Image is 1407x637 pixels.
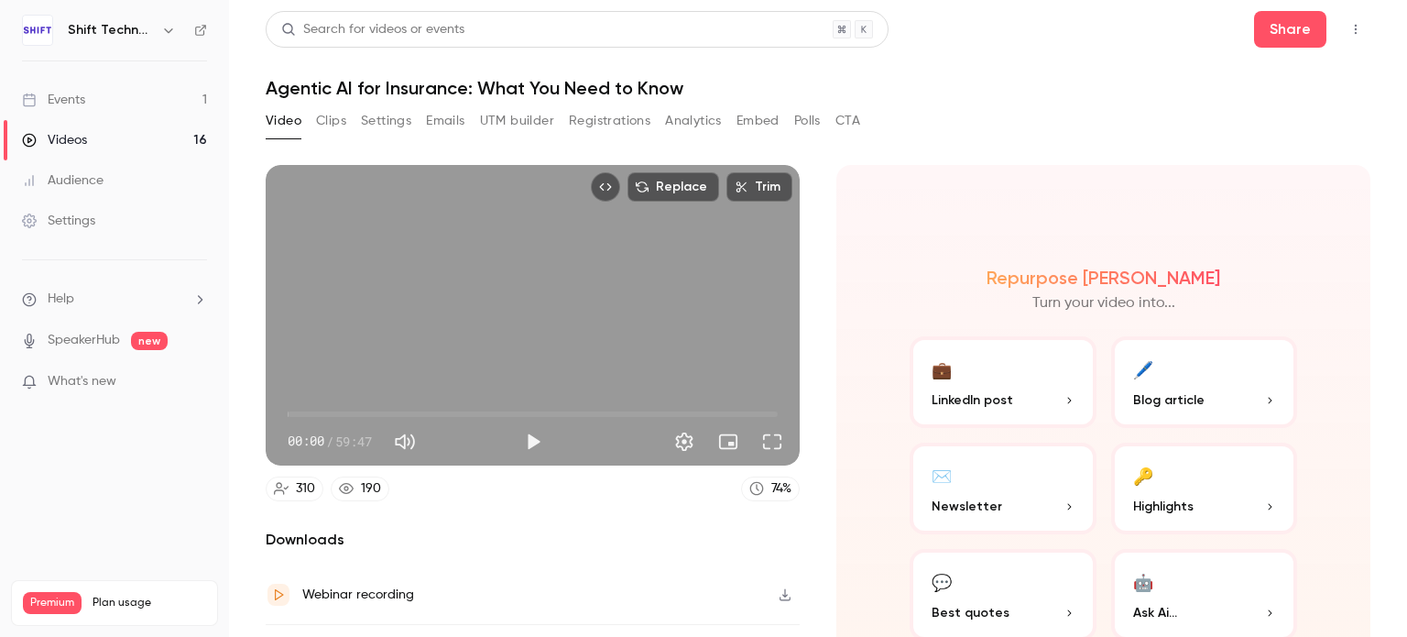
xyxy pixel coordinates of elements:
span: / [326,432,333,451]
iframe: Noticeable Trigger [185,374,207,390]
button: Replace [627,172,719,202]
a: 310 [266,477,323,501]
button: Emails [426,106,464,136]
button: Settings [361,106,411,136]
div: 💼 [932,355,952,383]
button: Embed [736,106,780,136]
h6: Shift Technology [68,21,154,39]
button: Settings [666,423,703,460]
div: ✉️ [932,461,952,489]
span: Help [48,290,74,309]
h1: Agentic AI for Insurance: What You Need to Know [266,77,1370,99]
button: ✉️Newsletter [910,443,1096,534]
button: CTA [835,106,860,136]
button: Video [266,106,301,136]
li: help-dropdown-opener [22,290,207,309]
button: Play [515,423,551,460]
div: Search for videos or events [281,20,464,39]
button: Analytics [665,106,722,136]
button: Turn on miniplayer [710,423,747,460]
button: 🔑Highlights [1111,443,1298,534]
div: 190 [361,479,381,499]
h2: Repurpose [PERSON_NAME] [987,267,1220,289]
span: 59:47 [335,432,372,451]
span: Highlights [1133,497,1194,516]
a: SpeakerHub [48,331,120,350]
span: 00:00 [288,432,324,451]
button: Embed video [591,172,620,202]
button: 🖊️Blog article [1111,336,1298,428]
button: UTM builder [480,106,554,136]
div: 🤖 [1133,567,1153,596]
button: Polls [794,106,821,136]
p: Turn your video into... [1032,292,1175,314]
div: 310 [296,479,315,499]
div: 🖊️ [1133,355,1153,383]
div: Webinar recording [302,584,414,606]
button: Registrations [569,106,650,136]
div: 74 % [771,479,791,499]
button: Mute [387,423,423,460]
button: 💼LinkedIn post [910,336,1096,428]
span: Plan usage [93,596,206,610]
button: Full screen [754,423,791,460]
div: 🔑 [1133,461,1153,489]
span: Blog article [1133,390,1205,410]
span: Newsletter [932,497,1002,516]
button: Top Bar Actions [1341,15,1370,44]
div: 00:00 [288,432,372,451]
span: Premium [23,592,82,614]
div: Events [22,91,85,109]
img: Shift Technology [23,16,52,45]
span: Best quotes [932,603,1009,622]
button: Trim [726,172,792,202]
div: Audience [22,171,104,190]
a: 190 [331,477,389,501]
span: What's new [48,372,116,391]
div: Videos [22,131,87,149]
span: LinkedIn post [932,390,1013,410]
div: 💬 [932,567,952,596]
span: new [131,332,168,350]
button: Clips [316,106,346,136]
span: Ask Ai... [1133,603,1177,622]
a: 74% [741,477,800,501]
button: Share [1254,11,1326,48]
h2: Downloads [266,529,800,551]
div: Settings [22,212,95,230]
